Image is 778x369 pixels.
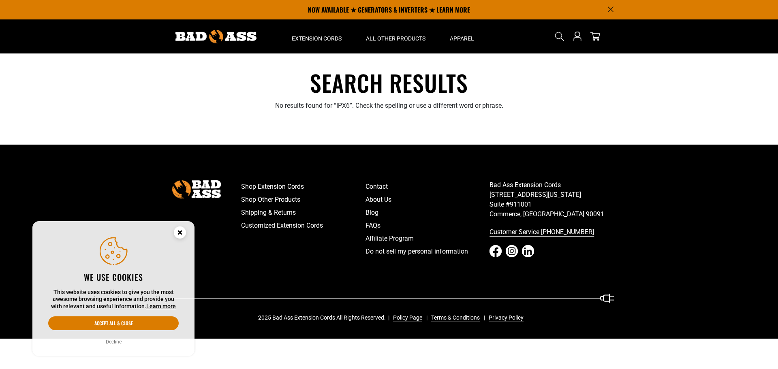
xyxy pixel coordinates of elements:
a: Learn more [146,303,176,309]
a: Customized Extension Cords [241,219,365,232]
img: Bad Ass Extension Cords [172,180,221,198]
a: About Us [365,193,490,206]
span: Apparel [450,35,474,42]
a: Shop Extension Cords [241,180,365,193]
a: Privacy Policy [485,314,524,322]
button: Decline [103,338,124,346]
a: Shop Other Products [241,193,365,206]
a: Blog [365,206,490,219]
h1: Search results [164,68,614,98]
a: Contact [365,180,490,193]
span: Extension Cords [292,35,342,42]
summary: Search [553,30,566,43]
p: This website uses cookies to give you the most awesome browsing experience and provide you with r... [48,289,179,310]
span: All Other Products [366,35,425,42]
button: Accept all & close [48,316,179,330]
div: 2025 Bad Ass Extension Cords All Rights Reserved. [258,314,529,322]
aside: Cookie Consent [32,221,194,356]
p: Bad Ass Extension Cords [STREET_ADDRESS][US_STATE] Suite #911001 Commerce, [GEOGRAPHIC_DATA] 90091 [489,180,614,219]
summary: Extension Cords [280,19,354,53]
h2: We use cookies [48,272,179,282]
a: Affiliate Program [365,232,490,245]
p: No results found for “IPX6”. Check the spelling or use a different word or phrase. [164,101,614,111]
summary: All Other Products [354,19,438,53]
a: Shipping & Returns [241,206,365,219]
a: Do not sell my personal information [365,245,490,258]
summary: Apparel [438,19,486,53]
img: Bad Ass Extension Cords [175,30,256,43]
a: FAQs [365,219,490,232]
a: Customer Service [PHONE_NUMBER] [489,226,614,239]
a: Terms & Conditions [428,314,480,322]
a: Policy Page [390,314,422,322]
